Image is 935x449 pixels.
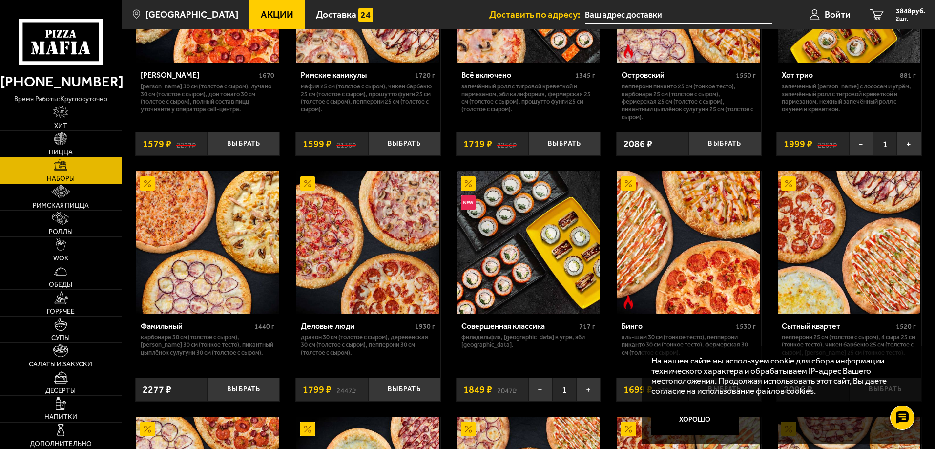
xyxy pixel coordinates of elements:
[900,71,916,80] span: 881 г
[461,321,577,331] div: Совершенная классика
[303,139,332,149] span: 1599 ₽
[736,71,756,80] span: 1550 г
[254,322,274,331] span: 1440 г
[49,149,73,156] span: Пицца
[622,333,756,357] p: Аль-Шам 30 см (тонкое тесто), Пепперони Пиканто 30 см (тонкое тесто), Фермерская 30 см (толстое с...
[303,385,332,395] span: 1799 ₽
[622,83,756,122] p: Пепперони Пиканто 25 см (тонкое тесто), Карбонара 25 см (толстое с сыром), Фермерская 25 см (толс...
[575,71,595,80] span: 1345 г
[497,385,517,395] s: 2047 ₽
[47,175,75,182] span: Наборы
[849,132,873,156] button: −
[301,83,435,114] p: Мафия 25 см (толстое с сыром), Чикен Барбекю 25 см (толстое с сыром), Прошутто Фунги 25 см (толст...
[53,255,68,262] span: WOK
[135,171,280,314] a: АкционныйФамильный
[143,139,171,149] span: 1579 ₽
[528,378,552,402] button: −
[825,10,851,19] span: Войти
[489,10,585,19] span: Доставить по адресу:
[136,171,279,314] img: Фамильный
[782,70,897,80] div: Хот трио
[49,229,73,235] span: Роллы
[368,378,440,402] button: Выбрать
[651,406,739,435] button: Хорошо
[782,83,916,114] p: Запеченный [PERSON_NAME] с лососем и угрём, Запечённый ролл с тигровой креветкой и пармезаном, Не...
[457,171,600,314] img: Совершенная классика
[47,308,75,315] span: Горячее
[301,70,413,80] div: Римские каникулы
[621,176,636,191] img: Акционный
[461,70,573,80] div: Всё включено
[140,422,155,436] img: Акционный
[33,202,89,209] span: Римская пицца
[617,171,760,314] img: Бинго
[688,132,761,156] button: Выбрать
[461,83,596,114] p: Запечённый ролл с тигровой креветкой и пармезаном, Эби Калифорния, Фермерская 25 см (толстое с сы...
[579,322,595,331] span: 717 г
[301,321,413,331] div: Деловые люди
[461,422,476,436] img: Акционный
[336,385,356,395] s: 2447 ₽
[461,195,476,210] img: Новинка
[141,321,252,331] div: Фамильный
[301,333,435,357] p: Дракон 30 см (толстое с сыром), Деревенская 30 см (толстое с сыром), Пепперони 30 см (толстое с с...
[622,321,733,331] div: Бинго
[45,387,76,394] span: Десерты
[778,171,920,314] img: Сытный квартет
[552,378,576,402] span: 1
[336,139,356,149] s: 2136 ₽
[497,139,517,149] s: 2256 ₽
[621,295,636,309] img: Острое блюдо
[528,132,601,156] button: Выбрать
[896,16,925,21] span: 2 шт.
[776,171,921,314] a: АкционныйСытный квартет
[44,414,77,421] span: Напитки
[368,132,440,156] button: Выбрать
[577,378,601,402] button: +
[54,123,67,129] span: Хит
[463,139,492,149] span: 1719 ₽
[897,132,921,156] button: +
[623,139,652,149] span: 2086 ₽
[143,385,171,395] span: 2277 ₽
[461,333,596,349] p: Филадельфия, [GEOGRAPHIC_DATA] в угре, Эби [GEOGRAPHIC_DATA].
[781,176,796,191] img: Акционный
[140,176,155,191] img: Акционный
[300,176,315,191] img: Акционный
[463,385,492,395] span: 1849 ₽
[30,441,92,448] span: Дополнительно
[358,8,373,22] img: 15daf4d41897b9f0e9f617042186c801.svg
[141,83,275,114] p: [PERSON_NAME] 30 см (толстое с сыром), Лучано 30 см (толстое с сыром), Дон Томаго 30 см (толстое ...
[141,333,275,357] p: Карбонара 30 см (толстое с сыром), [PERSON_NAME] 30 см (тонкое тесто), Пикантный цыплёнок сулугун...
[616,171,761,314] a: АкционныйОстрое блюдоБинго
[176,139,196,149] s: 2277 ₽
[295,171,440,314] a: АкционныйДеловые люди
[651,356,907,396] p: На нашем сайте мы используем cookie для сбора информации технического характера и обрабатываем IP...
[622,70,733,80] div: Островский
[141,70,257,80] div: [PERSON_NAME]
[51,335,70,342] span: Супы
[49,281,72,288] span: Обеды
[896,8,925,15] span: 3848 руб.
[300,422,315,436] img: Акционный
[415,322,435,331] span: 1930 г
[782,321,893,331] div: Сытный квартет
[261,10,293,19] span: Акции
[873,132,897,156] span: 1
[623,385,652,395] span: 1699 ₽
[208,132,280,156] button: Выбрать
[621,44,636,59] img: Острое блюдо
[817,139,837,149] s: 2267 ₽
[782,333,916,357] p: Пепперони 25 см (толстое с сыром), 4 сыра 25 см (тонкое тесто), Чикен Барбекю 25 см (толстое с сы...
[316,10,356,19] span: Доставка
[784,139,812,149] span: 1999 ₽
[296,171,439,314] img: Деловые люди
[585,6,772,24] input: Ваш адрес доставки
[461,176,476,191] img: Акционный
[621,422,636,436] img: Акционный
[145,10,238,19] span: [GEOGRAPHIC_DATA]
[456,171,601,314] a: АкционныйНовинкаСовершенная классика
[415,71,435,80] span: 1720 г
[29,361,92,368] span: Салаты и закуски
[736,322,756,331] span: 1530 г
